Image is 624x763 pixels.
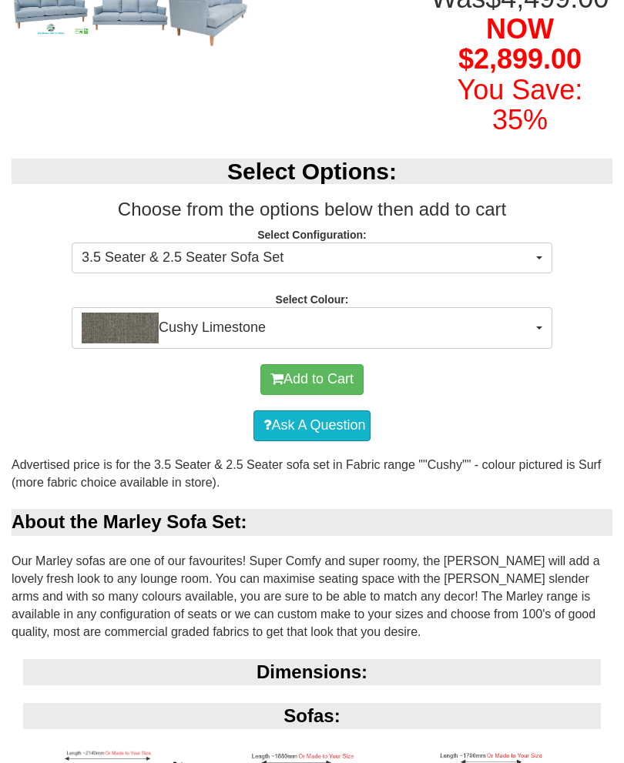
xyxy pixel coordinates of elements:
span: NOW $2,899.00 [458,13,582,75]
strong: Select Colour: [276,293,349,306]
span: Cushy Limestone [82,313,532,343]
h3: Choose from the options below then add to cart [12,199,612,219]
button: Cushy LimestoneCushy Limestone [72,307,552,349]
div: Dimensions: [23,659,601,685]
button: 3.5 Seater & 2.5 Seater Sofa Set [72,243,552,273]
font: You Save: 35% [458,74,583,136]
b: Select Options: [227,159,397,184]
img: Cushy Limestone [82,313,159,343]
a: Ask A Question [253,410,370,441]
div: About the Marley Sofa Set: [12,509,612,535]
span: 3.5 Seater & 2.5 Seater Sofa Set [82,248,532,268]
div: Sofas: [23,703,601,729]
button: Add to Cart [260,364,364,395]
strong: Select Configuration: [257,229,367,241]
